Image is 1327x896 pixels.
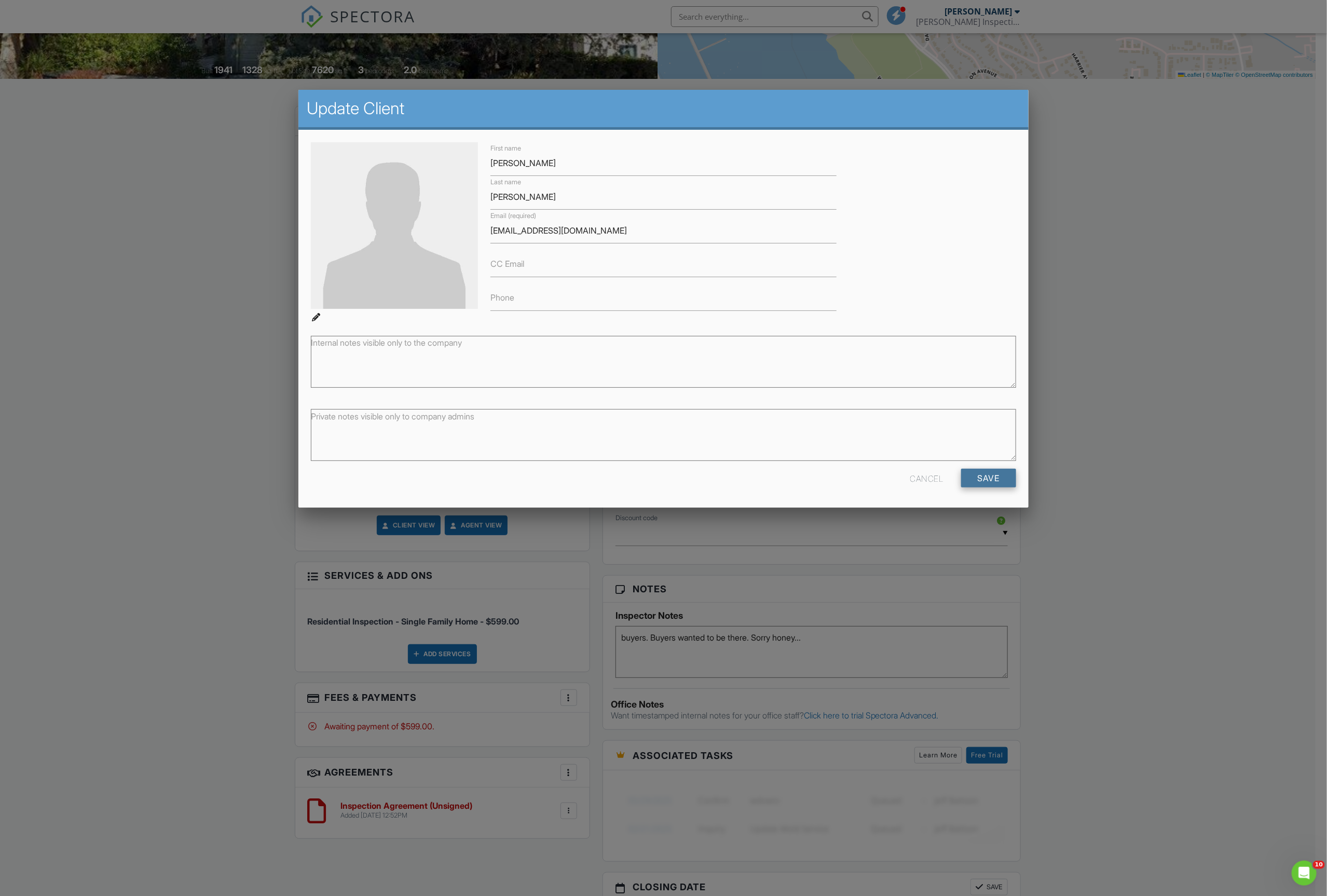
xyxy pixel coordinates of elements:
div: Cancel [910,469,943,487]
iframe: Intercom live chat [1292,861,1317,886]
label: Last name [490,178,521,187]
label: CC Email [490,258,524,269]
label: First name [490,144,521,153]
label: Phone [490,292,514,303]
label: Internal notes visible only to the company [311,337,462,348]
label: Private notes visible only to company admins [311,411,474,422]
span: 10 [1313,861,1325,869]
input: Save [961,469,1016,487]
img: default-user-f0147aede5fd5fa78ca7ade42f37bd4542148d508eef1c3d3ea960f66861d68b.jpg [311,142,478,309]
label: Email (required) [490,211,536,221]
h2: Update Client [307,98,1020,119]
